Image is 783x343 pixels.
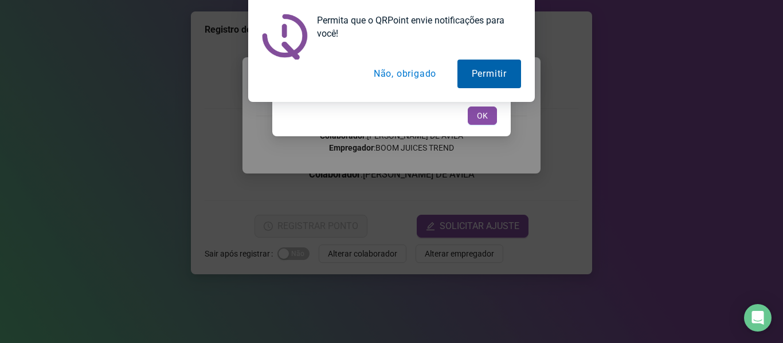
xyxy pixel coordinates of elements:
div: Open Intercom Messenger [744,304,772,332]
div: Permita que o QRPoint envie notificações para você! [308,14,521,40]
img: notification icon [262,14,308,60]
span: OK [477,109,488,122]
button: Permitir [457,60,521,88]
button: OK [468,107,497,125]
button: Não, obrigado [359,60,451,88]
